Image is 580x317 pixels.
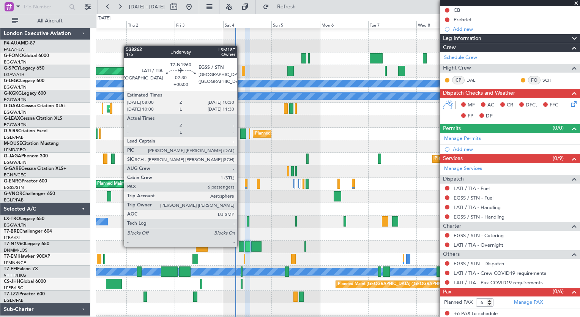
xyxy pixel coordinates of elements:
[4,79,44,83] a: G-LEGCLegacy 600
[368,21,416,28] div: Tue 7
[255,128,375,139] div: Planned Maint [GEOGRAPHIC_DATA] ([GEOGRAPHIC_DATA])
[223,21,271,28] div: Sat 4
[4,47,24,52] a: FALA/HLA
[454,16,471,23] div: Prebrief
[550,101,558,109] span: FFC
[4,84,27,90] a: EGGW/LTN
[444,135,481,143] a: Manage Permits
[4,197,24,203] a: EGLF/FAB
[4,222,27,228] a: EGGW/LTN
[4,109,27,115] a: EGGW/LTN
[20,18,80,24] span: All Aircraft
[4,260,26,266] a: LFMN/NCE
[553,124,564,132] span: (0/0)
[453,26,576,32] div: Add new
[4,135,24,140] a: EGLF/FAB
[97,178,217,190] div: Planned Maint [GEOGRAPHIC_DATA] ([GEOGRAPHIC_DATA])
[507,101,513,109] span: CR
[4,66,44,71] a: G-SPCYLegacy 650
[4,247,27,253] a: DNMM/LOS
[443,175,464,184] span: Dispatch
[443,89,515,98] span: Dispatch Checks and Weather
[454,260,504,267] a: EGSS / STN - Dispatch
[444,54,477,62] a: Schedule Crew
[4,160,27,165] a: EGGW/LTN
[338,279,457,290] div: Planned Maint [GEOGRAPHIC_DATA] ([GEOGRAPHIC_DATA])
[4,41,35,46] a: P4-AUAMD-87
[528,76,541,84] div: FO
[4,192,22,196] span: G-VNOR
[4,273,26,278] a: VHHH/HKG
[4,298,24,303] a: EGLF/FAB
[443,64,471,73] span: Flight Crew
[443,43,456,52] span: Crew
[259,1,305,13] button: Refresh
[4,217,20,221] span: LX-TRO
[175,21,223,28] div: Fri 3
[487,101,494,109] span: AC
[4,166,66,171] a: G-GARECessna Citation XLS+
[4,254,50,259] a: T7-EMIHawker 900XP
[444,165,482,173] a: Manage Services
[271,21,320,28] div: Sun 5
[454,185,490,192] a: LATI / TIA - Fuel
[4,41,21,46] span: P4-AUA
[4,141,22,146] span: M-OUSE
[454,204,501,211] a: LATI / TIA - Handling
[4,122,27,128] a: EGGW/LTN
[4,91,22,96] span: G-KGKG
[4,279,46,284] a: CS-JHHGlobal 6000
[4,129,18,133] span: G-SIRS
[4,254,19,259] span: T7-EMI
[193,65,271,77] div: Unplanned Maint [GEOGRAPHIC_DATA]
[4,59,27,65] a: EGGW/LTN
[4,292,19,296] span: T7-LZZI
[4,192,55,196] a: G-VNORChallenger 650
[4,141,59,146] a: M-OUSECitation Mustang
[4,285,24,291] a: LFPB/LBG
[453,146,576,152] div: Add new
[526,101,537,109] span: DFC,
[4,154,21,158] span: G-JAGA
[129,3,165,10] span: [DATE] - [DATE]
[4,104,66,108] a: G-GAALCessna Citation XLS+
[4,267,17,271] span: T7-FFI
[486,113,493,120] span: DP
[4,185,24,190] a: EGSS/STN
[4,179,47,184] a: G-ENRGPraetor 600
[4,235,21,241] a: LTBA/ISL
[4,66,20,71] span: G-SPCY
[23,1,67,13] input: Trip Number
[443,222,461,231] span: Charter
[4,217,44,221] a: LX-TROLegacy 650
[452,76,465,84] div: CP
[454,7,460,13] div: CB
[4,229,52,234] a: T7-BREChallenger 604
[443,154,463,163] span: Services
[4,292,45,296] a: T7-LZZIPraetor 600
[271,4,303,10] span: Refresh
[4,179,22,184] span: G-ENRG
[443,250,460,259] span: Others
[4,104,21,108] span: G-GAAL
[4,154,48,158] a: G-JAGAPhenom 300
[4,267,38,271] a: T7-FFIFalcon 7X
[454,195,493,201] a: EGSS / STN - Fuel
[8,15,82,27] button: All Aircraft
[4,242,25,246] span: T7-N1960
[78,21,126,28] div: Wed 1
[553,154,564,162] span: (0/9)
[454,279,543,286] a: LATI / TIA - Pax COVID19 requirements
[416,21,465,28] div: Wed 8
[4,54,49,58] a: G-FOMOGlobal 6000
[4,97,27,103] a: EGGW/LTN
[454,232,504,239] a: EGSS / STN - Catering
[443,124,461,133] span: Permits
[4,229,19,234] span: T7-BRE
[553,287,564,295] span: (0/6)
[4,116,20,121] span: G-LEAX
[4,242,49,246] a: T7-N1960Legacy 650
[443,288,451,296] span: Pax
[4,279,20,284] span: CS-JHH
[109,103,153,114] div: AOG Maint Dusseldorf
